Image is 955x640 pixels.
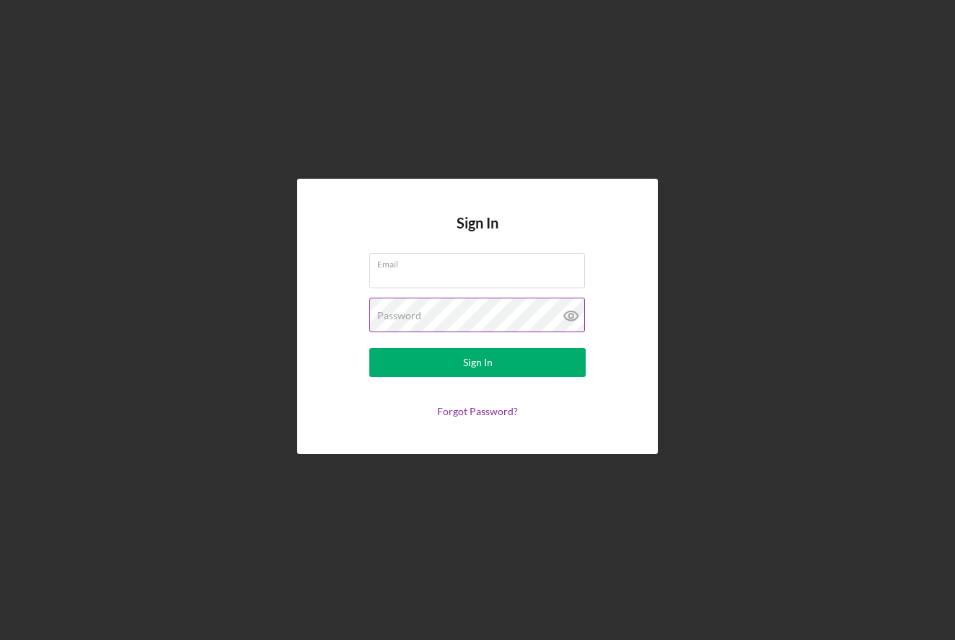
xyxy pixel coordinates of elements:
[463,348,493,377] div: Sign In
[377,254,585,270] label: Email
[377,310,421,321] label: Password
[437,405,518,417] a: Forgot Password?
[457,215,498,253] h4: Sign In
[369,348,586,377] button: Sign In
